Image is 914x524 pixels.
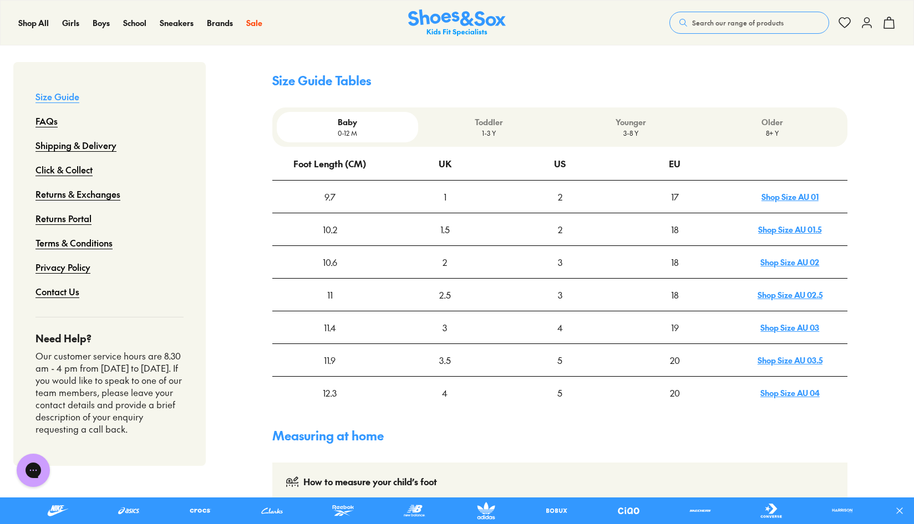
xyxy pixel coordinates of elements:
[503,279,617,310] div: 3
[35,109,58,133] a: FAQs
[62,17,79,29] a: Girls
[388,377,501,408] div: 4
[273,214,387,245] div: 10.2
[423,128,555,138] p: 1-3 Y
[669,12,829,34] button: Search our range of products
[388,279,501,310] div: 2.5
[503,312,617,343] div: 4
[760,256,819,268] a: Shop Size AU 02
[18,17,49,28] span: Shop All
[761,191,819,202] a: Shop Size AU 01
[388,312,501,343] div: 3
[273,345,387,376] div: 11.9
[565,116,697,128] p: Younger
[758,355,822,366] a: Shop Size AU 03.5
[503,214,617,245] div: 2
[669,148,681,179] div: EU
[408,9,506,37] a: Shoes & Sox
[35,331,184,346] h4: Need Help?
[35,133,116,157] a: Shipping & Delivery
[160,17,194,28] span: Sneakers
[618,279,732,310] div: 18
[388,181,501,212] div: 1
[706,116,839,128] p: Older
[618,312,732,343] div: 19
[760,387,820,398] a: Shop Size AU 04
[618,345,732,376] div: 20
[388,246,501,278] div: 2
[618,214,732,245] div: 18
[273,181,387,212] div: 9.7
[35,84,79,109] a: Size Guide
[273,377,387,408] div: 12.3
[273,279,387,310] div: 11
[246,17,262,29] a: Sale
[62,17,79,28] span: Girls
[207,17,233,29] a: Brands
[35,182,120,206] a: Returns & Exchanges
[281,128,414,138] p: 0-12 M
[408,9,506,37] img: SNS_Logo_Responsive.svg
[93,17,110,29] a: Boys
[388,345,501,376] div: 3.5
[423,116,555,128] p: Toddler
[293,148,366,179] div: Foot Length (CM)
[281,116,414,128] p: Baby
[11,450,55,491] iframe: Gorgias live chat messenger
[388,214,501,245] div: 1.5
[123,17,146,29] a: School
[273,246,387,278] div: 10.6
[618,377,732,408] div: 20
[160,17,194,29] a: Sneakers
[273,312,387,343] div: 11.4
[503,181,617,212] div: 2
[35,255,90,279] a: Privacy Policy
[760,322,819,333] a: Shop Size AU 03
[706,128,839,138] p: 8+ Y
[618,246,732,278] div: 18
[18,17,49,29] a: Shop All
[503,246,617,278] div: 3
[565,128,697,138] p: 3-8 Y
[246,17,262,28] span: Sale
[758,289,822,300] a: Shop Size AU 02.5
[35,206,92,230] a: Returns Portal
[35,230,113,255] a: Terms & Conditions
[303,476,437,489] div: How to measure your child’s foot
[758,224,821,235] a: Shop Size AU 01.5
[35,279,79,304] a: Contact Us
[503,345,617,376] div: 5
[618,181,732,212] div: 17
[503,377,617,408] div: 5
[692,18,784,28] span: Search our range of products
[207,17,233,28] span: Brands
[272,71,847,90] h4: Size Guide Tables
[123,17,146,28] span: School
[272,427,847,445] h4: Measuring at home
[554,148,566,179] div: US
[35,350,184,435] p: Our customer service hours are 8.30 am - 4 pm from [DATE] to [DATE]. If you would like to speak t...
[35,157,93,182] a: Click & Collect
[93,17,110,28] span: Boys
[439,148,451,179] div: UK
